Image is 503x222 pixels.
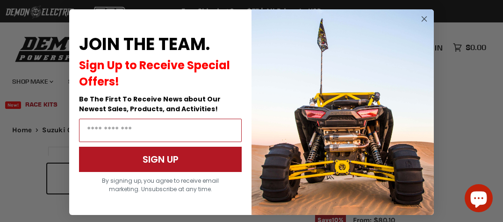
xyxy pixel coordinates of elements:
[79,147,242,172] button: SIGN UP
[251,9,434,215] img: a9095488-b6e7-41ba-879d-588abfab540b.jpeg
[79,119,242,142] input: Email Address
[102,177,219,193] span: By signing up, you agree to receive email marketing. Unsubscribe at any time.
[462,184,496,215] inbox-online-store-chat: Shopify online store chat
[79,32,210,56] span: JOIN THE TEAM.
[79,57,230,89] span: Sign Up to Receive Special Offers!
[418,13,430,25] button: Close dialog
[79,94,221,114] span: Be The First To Receive News about Our Newest Sales, Products, and Activities!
